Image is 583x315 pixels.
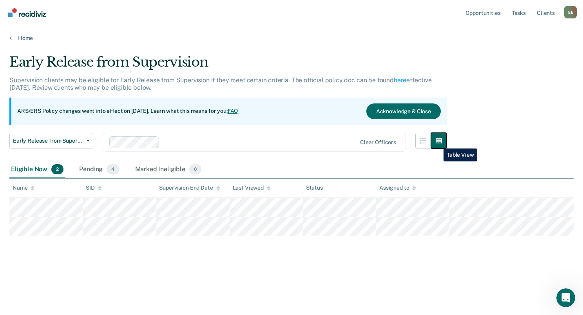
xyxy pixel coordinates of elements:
div: Pending4 [78,161,121,178]
div: SID [86,185,102,191]
span: 2 [51,164,63,174]
button: Profile dropdown button [564,6,577,18]
div: Eligible Now2 [9,161,65,178]
button: Early Release from Supervision [9,133,93,148]
a: Home [9,34,574,42]
div: Status [306,185,323,191]
div: Early Release from Supervision [9,54,447,76]
div: Assigned to [379,185,416,191]
button: Acknowledge & Close [366,103,441,119]
div: Supervision End Date [159,185,220,191]
div: Marked Ineligible0 [134,161,203,178]
div: Name [13,185,34,191]
span: 4 [107,164,119,174]
iframe: Intercom live chat [556,288,575,307]
p: ARS/ERS Policy changes went into effect on [DATE]. Learn what this means for you: [17,107,238,115]
a: FAQ [228,108,239,114]
span: Early Release from Supervision [13,138,83,144]
div: G E [564,6,577,18]
a: here [394,76,406,84]
div: Clear officers [360,139,396,146]
span: 0 [189,164,201,174]
img: Recidiviz [8,8,46,17]
div: Last Viewed [233,185,271,191]
p: Supervision clients may be eligible for Early Release from Supervision if they meet certain crite... [9,76,432,91]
